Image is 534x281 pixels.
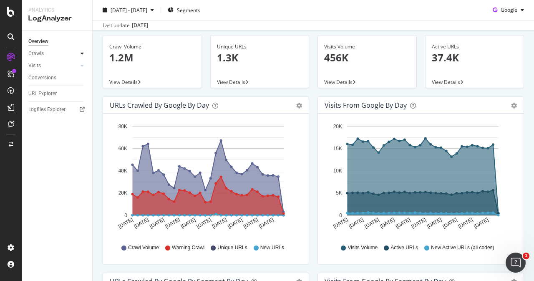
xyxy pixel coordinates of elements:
text: [DATE] [426,217,443,230]
text: 15K [333,146,342,152]
span: View Details [324,78,353,86]
span: View Details [109,78,138,86]
text: [DATE] [411,217,427,230]
div: Analytics [28,7,86,14]
text: [DATE] [211,217,228,230]
div: Visits Volume [324,43,410,51]
span: 1 [523,253,529,259]
p: 1.3K [217,51,303,65]
text: [DATE] [379,217,396,230]
text: [DATE] [180,217,196,230]
text: [DATE] [242,217,259,230]
text: [DATE] [332,217,349,230]
div: gear [511,103,517,109]
div: Visits [28,61,41,70]
a: Crawls [28,49,78,58]
text: 60K [118,146,127,152]
div: Last update [103,22,148,29]
p: 37.4K [432,51,518,65]
span: New URLs [260,244,284,251]
text: [DATE] [473,217,489,230]
div: LogAnalyzer [28,14,86,23]
p: 456K [324,51,410,65]
text: 0 [124,213,127,218]
span: Segments [177,6,200,13]
div: Active URLs [432,43,518,51]
div: Conversions [28,73,56,82]
text: [DATE] [442,217,458,230]
div: Visits from Google by day [325,101,407,109]
div: Unique URLs [217,43,303,51]
p: 1.2M [109,51,195,65]
text: [DATE] [348,217,365,230]
span: View Details [217,78,245,86]
text: [DATE] [457,217,474,230]
div: URL Explorer [28,89,57,98]
span: Warning Crawl [172,244,204,251]
text: [DATE] [117,217,134,230]
text: [DATE] [227,217,244,230]
span: Active URLs [390,244,418,251]
a: Conversions [28,73,86,82]
div: [DATE] [132,22,148,29]
text: 20K [118,190,127,196]
text: [DATE] [149,217,165,230]
span: View Details [432,78,460,86]
span: New Active URLs (all codes) [431,244,494,251]
text: 80K [118,124,127,129]
div: Logfiles Explorer [28,105,65,114]
a: URL Explorer [28,89,86,98]
a: Logfiles Explorer [28,105,86,114]
text: [DATE] [164,217,181,230]
span: Unique URLs [217,244,247,251]
div: Crawls [28,49,44,58]
text: [DATE] [258,217,275,230]
text: [DATE] [133,217,150,230]
text: [DATE] [363,217,380,230]
text: 0 [339,213,342,218]
span: Crawl Volume [128,244,159,251]
svg: A chart. [325,120,514,236]
button: Google [489,3,527,17]
a: Visits [28,61,78,70]
text: 5K [336,190,342,196]
div: Overview [28,37,48,46]
iframe: Intercom live chat [506,253,526,273]
button: [DATE] - [DATE] [99,3,157,17]
text: 10K [333,168,342,174]
text: 20K [333,124,342,129]
button: Segments [164,3,204,17]
svg: A chart. [110,120,299,236]
span: [DATE] - [DATE] [111,6,147,13]
text: 40K [118,168,127,174]
span: Google [501,6,517,13]
text: [DATE] [196,217,212,230]
div: URLs Crawled by Google by day [110,101,209,109]
div: Crawl Volume [109,43,195,51]
text: [DATE] [395,217,411,230]
div: gear [296,103,302,109]
a: Overview [28,37,86,46]
span: Visits Volume [348,244,378,251]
